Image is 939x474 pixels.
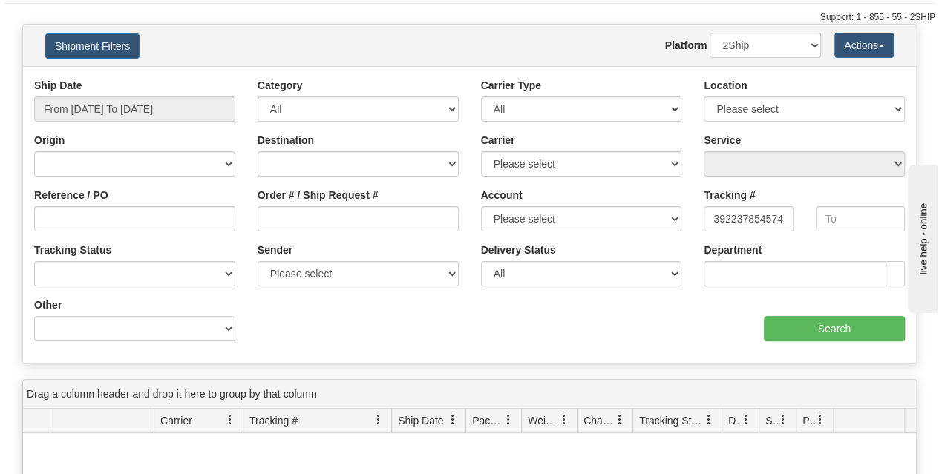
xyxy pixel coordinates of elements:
input: Search [764,316,906,341]
iframe: chat widget [905,161,938,312]
a: Tracking # filter column settings [366,407,391,432]
span: Charge [583,413,615,428]
label: Carrier [481,133,515,148]
label: Origin [34,133,65,148]
input: To [816,206,905,231]
button: Shipment Filters [45,33,140,59]
label: Delivery Status [481,243,556,257]
a: Pickup Status filter column settings [808,407,833,432]
label: Tracking # [704,188,755,203]
label: Order # / Ship Request # [258,188,379,203]
a: Charge filter column settings [607,407,632,432]
a: Carrier filter column settings [217,407,243,432]
label: Carrier Type [481,78,541,93]
label: Platform [665,38,707,53]
span: Carrier [160,413,192,428]
span: Pickup Status [802,413,815,428]
span: Tracking # [249,413,298,428]
span: Weight [528,413,559,428]
a: Delivery Status filter column settings [733,407,759,432]
button: Actions [834,33,894,58]
span: Ship Date [398,413,443,428]
label: Category [258,78,303,93]
span: Delivery Status [728,413,741,428]
a: Ship Date filter column settings [440,407,465,432]
span: Shipment Issues [765,413,778,428]
label: Service [704,133,741,148]
label: Sender [258,243,292,257]
label: Reference / PO [34,188,108,203]
span: Packages [472,413,503,428]
div: grid grouping header [23,380,916,409]
label: Department [704,243,762,257]
div: Support: 1 - 855 - 55 - 2SHIP [4,11,935,24]
a: Shipment Issues filter column settings [770,407,796,432]
label: Tracking Status [34,243,111,257]
label: Account [481,188,523,203]
label: Other [34,297,62,312]
label: Location [704,78,747,93]
a: Tracking Status filter column settings [696,407,722,432]
a: Packages filter column settings [496,407,521,432]
a: Weight filter column settings [552,407,577,432]
span: Tracking Status [639,413,704,428]
label: Destination [258,133,314,148]
label: Ship Date [34,78,82,93]
input: From [704,206,793,231]
div: live help - online [11,13,137,24]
